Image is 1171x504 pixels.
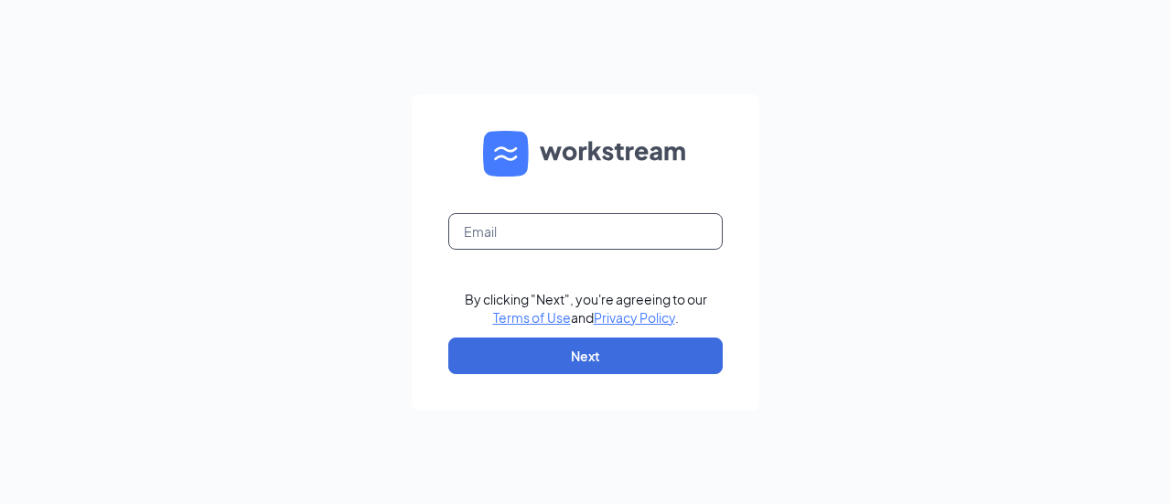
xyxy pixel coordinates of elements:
[448,338,723,374] button: Next
[465,290,707,327] div: By clicking "Next", you're agreeing to our and .
[493,309,571,326] a: Terms of Use
[448,213,723,250] input: Email
[483,131,688,177] img: WS logo and Workstream text
[594,309,675,326] a: Privacy Policy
